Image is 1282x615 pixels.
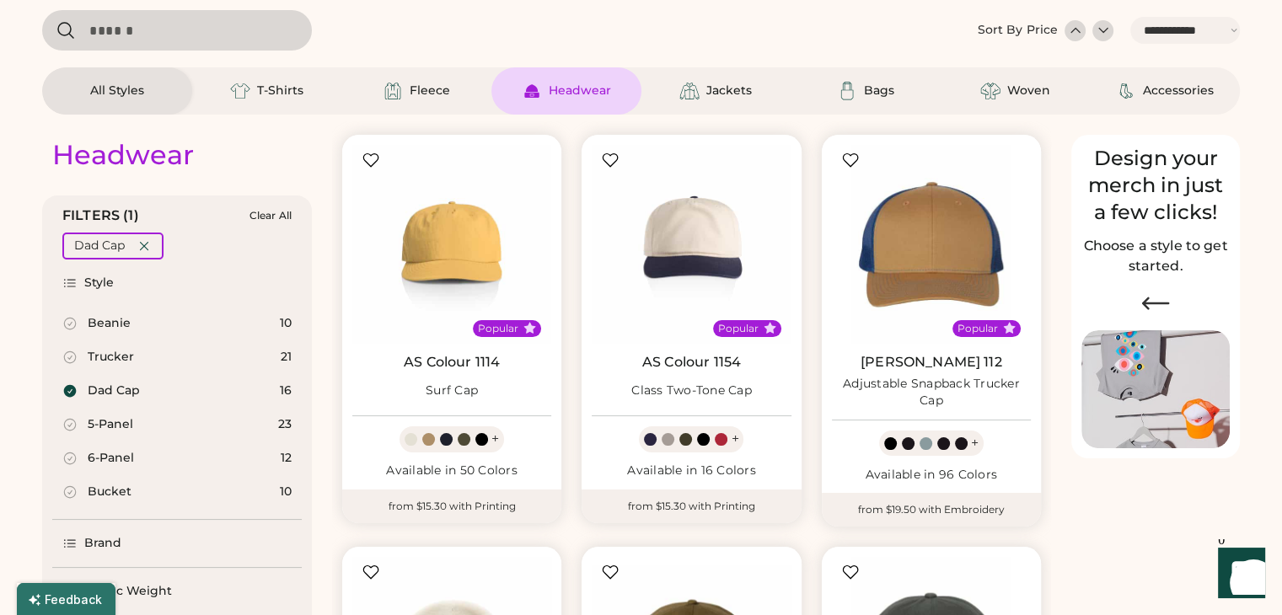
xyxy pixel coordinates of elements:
[74,238,125,254] div: Dad Cap
[404,354,500,371] a: AS Colour 1114
[52,138,194,172] div: Headwear
[352,145,551,344] img: AS Colour 1114 Surf Cap
[971,434,979,452] div: +
[281,450,292,467] div: 12
[822,493,1041,527] div: from $19.50 with Embroidery
[642,354,741,371] a: AS Colour 1154
[1081,330,1230,449] img: Image of Lisa Congdon Eye Print on T-Shirt and Hat
[281,349,292,366] div: 21
[410,83,450,99] div: Fleece
[1116,81,1136,101] img: Accessories Icon
[592,463,791,479] div: Available in 16 Colors
[257,83,303,99] div: T-Shirts
[1081,236,1230,276] h2: Choose a style to get started.
[864,83,894,99] div: Bags
[549,83,611,99] div: Headwear
[88,416,133,433] div: 5-Panel
[249,210,292,222] div: Clear All
[342,489,561,523] div: from $15.30 with Printing
[592,145,791,344] img: AS Colour 1154 Class Two-Tone Cap
[832,467,1031,484] div: Available in 96 Colors
[1007,83,1050,99] div: Woven
[837,81,857,101] img: Bags Icon
[631,382,752,399] div: Class Two-Tone Cap
[230,81,250,101] img: T-Shirts Icon
[523,322,536,334] button: Popular Style
[679,81,700,101] img: Jackets Icon
[280,484,292,500] div: 10
[978,22,1058,39] div: Sort By Price
[383,81,403,101] img: Fleece Icon
[1202,539,1274,612] iframe: Front Chat
[90,83,144,99] div: All Styles
[522,81,542,101] img: Headwear Icon
[478,322,518,335] div: Popular
[764,322,776,334] button: Popular Style
[88,484,131,500] div: Bucket
[861,354,1002,371] a: [PERSON_NAME] 112
[1143,83,1214,99] div: Accessories
[88,349,134,366] div: Trucker
[352,463,551,479] div: Available in 50 Colors
[980,81,1000,101] img: Woven Icon
[491,430,499,448] div: +
[88,382,140,399] div: Dad Cap
[88,450,134,467] div: 6-Panel
[84,535,122,552] div: Brand
[88,315,131,332] div: Beanie
[84,275,115,291] div: Style
[731,430,738,448] div: +
[1081,145,1230,226] div: Design your merch in just a few clicks!
[1003,322,1016,334] button: Popular Style
[62,206,139,226] div: FILTERS (1)
[280,315,292,332] div: 10
[280,382,292,399] div: 16
[582,489,801,523] div: from $15.30 with Printing
[278,416,292,433] div: 23
[84,583,172,600] div: Fabric Weight
[718,322,759,335] div: Popular
[706,83,752,99] div: Jackets
[832,376,1031,409] div: Adjustable Snapback Trucker Cap
[832,145,1031,344] img: Richardson 112 Adjustable Snapback Trucker Cap
[957,322,998,335] div: Popular
[426,382,478,399] div: Surf Cap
